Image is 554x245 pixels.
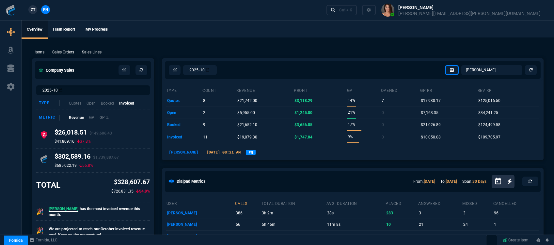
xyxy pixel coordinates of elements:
td: booked [166,119,202,131]
p: $685,022.19 [55,163,77,168]
p: 21% [348,108,355,117]
p: 2 [203,108,205,117]
p: 38s [327,209,384,218]
p: 9% [348,132,353,141]
p: 55.8% [79,163,93,168]
p: Revenue [69,115,84,121]
th: answered [418,198,462,208]
p: Invoiced [119,100,134,106]
p: 7 [382,96,384,105]
p: 🎉 [36,207,43,216]
p: 96 [494,209,538,218]
p: 0 [382,133,384,142]
p: We are projected to reach our October invoiced revenue goal. Keep up the momentum! [49,226,150,238]
p: $726,831.35 [111,188,134,194]
th: opened [381,85,420,94]
p: has the most invoiced revenue this month. [49,206,150,218]
h5: Company Sales [39,67,74,73]
span: FN [43,7,48,13]
p: $21,026.89 [421,120,441,129]
p: $34,241.25 [478,108,498,117]
p: $5,955.00 [237,108,255,117]
p: 26 [386,232,417,241]
a: Flash Report [48,21,80,39]
p: 0 [382,120,384,129]
p: $328,607.67 [111,178,150,187]
th: GP [347,85,381,94]
a: Create Item [500,235,531,245]
a: [DATE] [446,179,457,184]
p: GP % [100,115,109,121]
p: 386 [236,209,260,218]
p: 2m 23s [327,232,384,241]
th: Rev RR [477,85,539,94]
p: $7,163.35 [421,108,438,117]
th: total duration [261,198,326,208]
h3: TOTAL [36,180,60,190]
span: $149,606.43 [89,131,112,136]
p: $41,809.16 [55,139,74,144]
p: Sales Lines [82,49,102,55]
p: 21 [419,220,461,229]
th: GP RR [420,85,477,94]
p: $19,079.30 [237,133,257,142]
h5: Dialpad Metrics [177,178,206,184]
p: $17,930.17 [421,96,441,105]
p: 9 [203,120,205,129]
p: $10,050.08 [421,133,441,142]
th: user [166,198,235,208]
p: $3,118.29 [294,96,312,105]
p: $1,747.84 [294,133,312,142]
p: [PERSON_NAME] [167,220,233,229]
p: $1,245.80 [294,108,312,117]
p: 🎉 [36,226,43,235]
a: My Progress [80,21,113,39]
p: 24 [463,220,492,229]
th: placed [385,198,418,208]
th: revenue [236,85,293,94]
p: 17% [348,120,355,129]
button: Open calendar [494,177,507,186]
p: $21,742.00 [237,96,257,105]
a: msbcCompanyName [28,237,59,243]
p: $3,656.85 [294,120,312,129]
p: 4 [463,232,492,241]
a: Overview [22,21,48,39]
p: Open [87,100,96,106]
td: invoiced [166,131,202,143]
th: Profit [293,85,347,94]
th: cancelled [493,198,539,208]
th: calls [235,198,261,208]
p: To: [440,179,457,184]
th: type [166,85,202,94]
p: 4 [419,232,461,241]
p: GP [89,115,94,121]
td: quotes [166,94,202,107]
p: 5h 45m [262,220,325,229]
p: [DATE] 08:21 AM [204,149,243,155]
p: 3 [419,209,461,218]
div: Metric [39,115,60,121]
p: 54.8% [136,188,150,194]
p: 38 [236,232,260,241]
a: [DATE] [424,179,435,184]
h4: $26,018.51 [55,128,112,139]
p: [PERSON_NAME] [167,232,233,241]
p: Booked [101,100,114,106]
p: 0 [382,108,384,117]
p: [PERSON_NAME] [166,149,201,155]
p: 1 [494,220,538,229]
span: $1,739,887.67 [93,155,119,160]
p: Span: [462,179,486,184]
p: From: [413,179,435,184]
p: 11m 8s [327,220,384,229]
p: 4 [494,232,538,241]
p: 11 [203,133,208,142]
th: avg. duration [326,198,385,208]
p: 283 [386,209,417,218]
a: 30 Days [472,179,486,184]
h4: $302,589.16 [55,152,119,163]
p: 3h 2m [262,209,325,218]
p: Items [35,49,44,55]
p: $125,016.50 [478,96,500,105]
